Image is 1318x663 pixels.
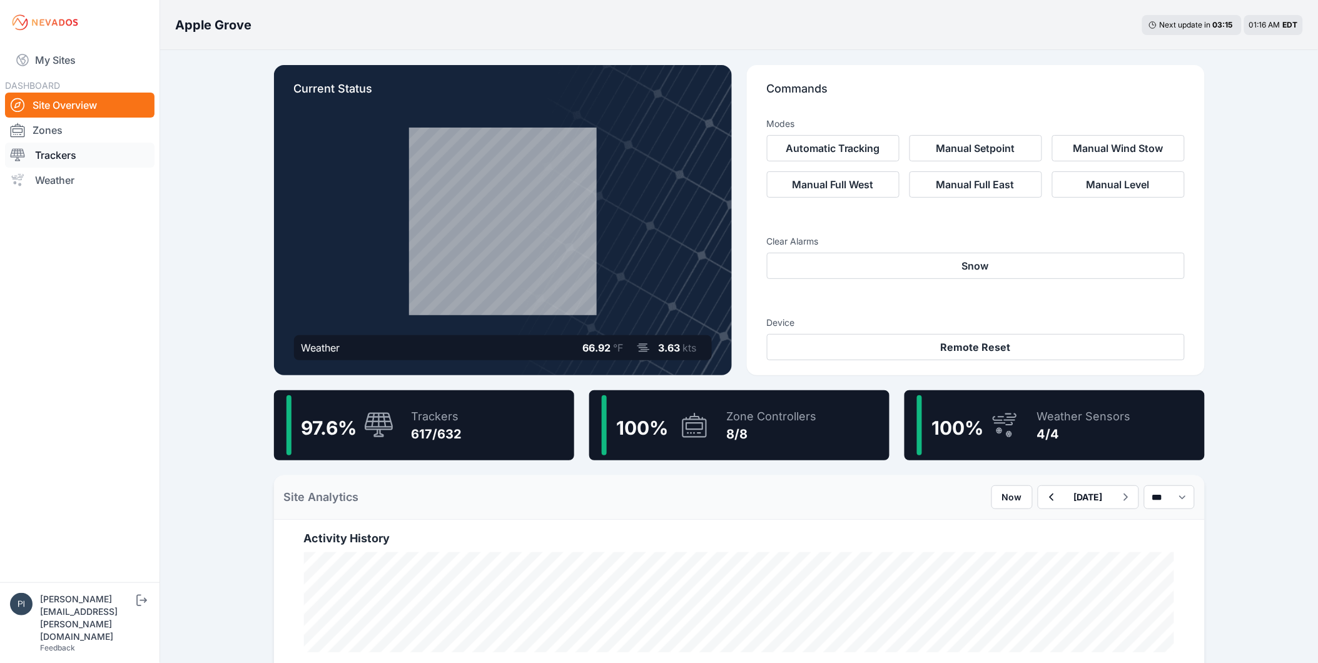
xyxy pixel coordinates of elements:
[910,171,1042,198] button: Manual Full East
[683,342,697,354] span: kts
[40,593,134,643] div: [PERSON_NAME][EMAIL_ADDRESS][PERSON_NAME][DOMAIN_NAME]
[1283,20,1298,29] span: EDT
[5,143,155,168] a: Trackers
[10,593,33,615] img: piotr.kolodziejczyk@energix-group.com
[659,342,681,354] span: 3.63
[1052,135,1185,161] button: Manual Wind Stow
[1037,408,1131,425] div: Weather Sensors
[1052,171,1185,198] button: Manual Level
[302,340,340,355] div: Weather
[589,390,890,460] a: 100%Zone Controllers8/8
[727,425,817,443] div: 8/8
[767,235,1185,248] h3: Clear Alarms
[614,342,624,354] span: °F
[274,390,574,460] a: 97.6%Trackers617/632
[991,485,1033,509] button: Now
[1213,20,1235,30] div: 03 : 15
[767,253,1185,279] button: Snow
[583,342,611,354] span: 66.92
[5,80,60,91] span: DASHBOARD
[727,408,817,425] div: Zone Controllers
[910,135,1042,161] button: Manual Setpoint
[5,45,155,75] a: My Sites
[767,80,1185,108] p: Commands
[1160,20,1211,29] span: Next update in
[1064,486,1113,509] button: [DATE]
[905,390,1205,460] a: 100%Weather Sensors4/4
[767,118,795,130] h3: Modes
[304,530,1175,547] h2: Activity History
[5,118,155,143] a: Zones
[412,425,462,443] div: 617/632
[1249,20,1280,29] span: 01:16 AM
[767,334,1185,360] button: Remote Reset
[5,93,155,118] a: Site Overview
[284,488,359,506] h2: Site Analytics
[40,643,75,652] a: Feedback
[1037,425,1131,443] div: 4/4
[412,408,462,425] div: Trackers
[175,9,251,41] nav: Breadcrumb
[767,316,1185,329] h3: Device
[294,80,712,108] p: Current Status
[767,171,900,198] button: Manual Full West
[932,417,984,439] span: 100 %
[10,13,80,33] img: Nevados
[175,16,251,34] h3: Apple Grove
[617,417,669,439] span: 100 %
[767,135,900,161] button: Automatic Tracking
[5,168,155,193] a: Weather
[302,417,357,439] span: 97.6 %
